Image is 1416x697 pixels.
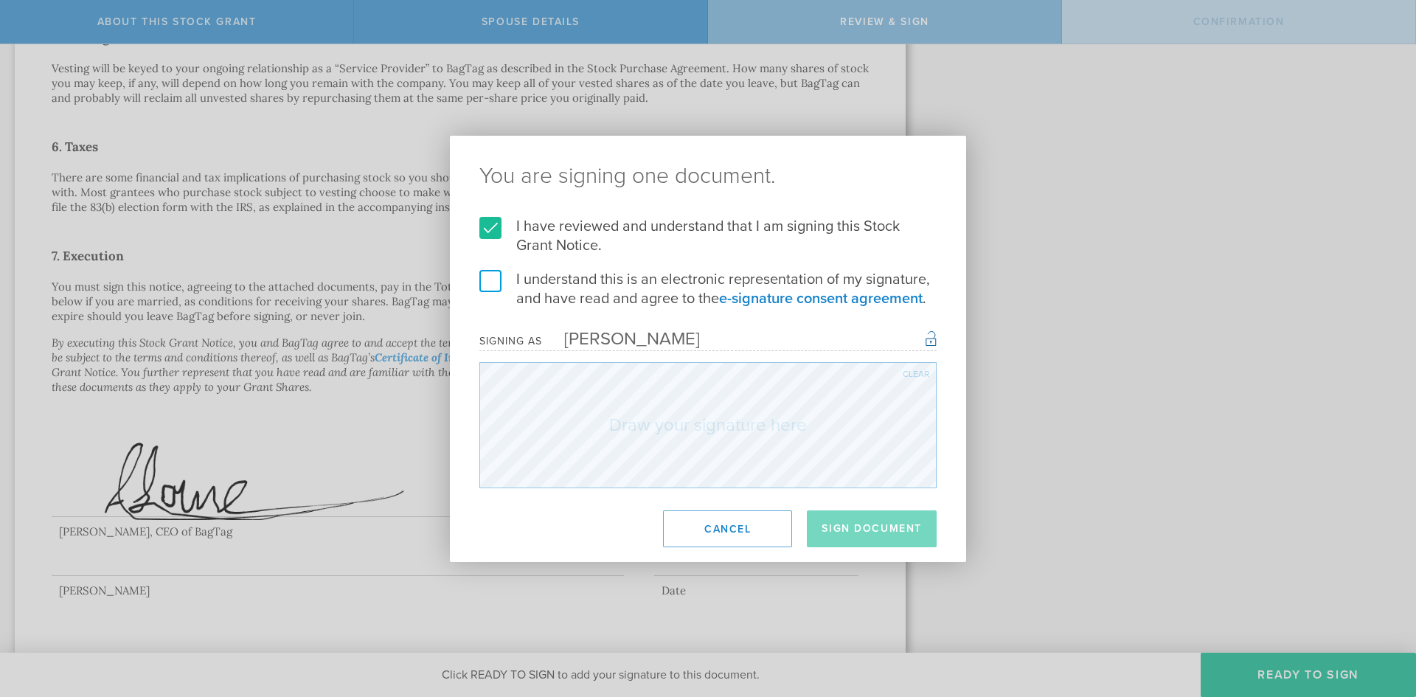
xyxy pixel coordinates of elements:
[479,335,542,347] div: Signing as
[542,328,700,350] div: [PERSON_NAME]
[479,270,937,308] label: I understand this is an electronic representation of my signature, and have read and agree to the .
[479,165,937,187] ng-pluralize: You are signing one document.
[663,510,792,547] button: Cancel
[479,217,937,255] label: I have reviewed and understand that I am signing this Stock Grant Notice.
[807,510,937,547] button: Sign Document
[719,290,923,308] a: e-signature consent agreement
